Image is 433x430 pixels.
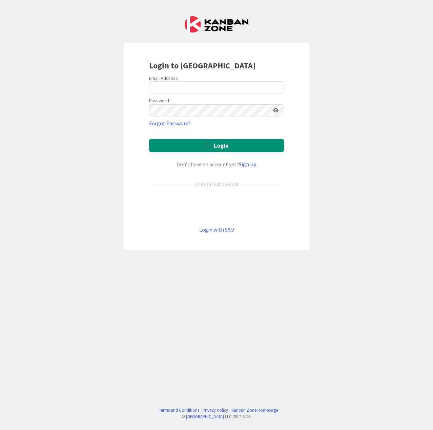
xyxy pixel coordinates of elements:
[203,407,228,413] a: Privacy Policy
[156,413,278,420] div: © LLC 2017- 2025 .
[149,139,284,152] button: Login
[186,414,224,419] a: [GEOGRAPHIC_DATA]
[185,16,248,33] img: Kanban Zone
[199,226,234,233] a: Login with SSO
[239,161,256,168] a: Sign Up
[231,407,278,413] a: Kanban Zone Homepage
[159,407,199,413] a: Terms and Conditions
[146,199,287,214] iframe: Sign in with Google Button
[149,60,256,71] b: Login to [GEOGRAPHIC_DATA]
[193,180,240,188] div: or login with email
[149,119,191,127] a: Forgot Password?
[149,97,169,104] label: Password
[149,75,178,81] label: Email Address
[149,160,284,168] div: Don’t have an account yet?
